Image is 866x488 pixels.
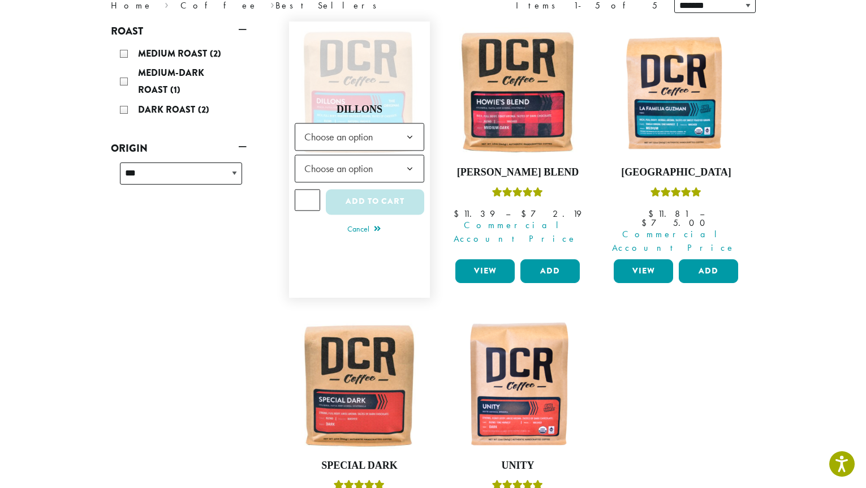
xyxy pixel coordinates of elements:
h4: Unity [453,460,583,472]
span: (2) [198,103,209,116]
img: DCR-La-Familia-Guzman-Coffee-Bag-300x300.png [611,27,741,157]
span: Commercial Account Price [606,228,741,255]
h4: [GEOGRAPHIC_DATA] [611,166,741,179]
span: Dark Roast [138,103,198,116]
bdi: 11.81 [648,208,689,220]
button: Add [520,259,580,283]
span: Choose an option [300,126,384,148]
button: Add to cart [326,189,424,215]
a: Cancel [347,222,381,238]
bdi: 75.00 [641,217,710,229]
div: Rated 4.67 out of 5 [492,186,543,203]
a: View [614,259,673,283]
img: Special-Dark-12oz-300x300.jpg [294,320,424,451]
bdi: 11.39 [454,208,495,220]
input: Product quantity [295,189,321,211]
h4: Dillons [295,104,425,116]
a: Roast [111,22,247,41]
a: Origin [111,139,247,158]
span: Choose an option [295,123,425,151]
span: $ [648,208,658,220]
span: Medium-Dark Roast [138,66,204,96]
bdi: 72.19 [521,208,581,220]
span: Choose an option [295,155,425,182]
a: [PERSON_NAME] BlendRated 4.67 out of 5 Commercial Account Price [453,27,583,255]
span: (1) [170,83,180,96]
span: Commercial Account Price [448,219,583,246]
div: Roast [111,41,247,125]
span: – [506,208,510,220]
span: $ [454,208,463,220]
a: Rated 5.00 out of 5 [295,27,425,292]
h4: [PERSON_NAME] Blend [453,166,583,179]
button: Add [679,259,738,283]
span: Choose an option [300,157,384,179]
a: View [455,259,515,283]
span: $ [521,208,531,220]
a: [GEOGRAPHIC_DATA]Rated 4.83 out of 5 Commercial Account Price [611,27,741,255]
span: (2) [210,47,221,60]
img: Howies-Blend-12oz-300x300.jpg [453,27,583,157]
img: DCR-Unity-Coffee-Bag-300x300.png [453,320,583,451]
span: Medium Roast [138,47,210,60]
span: – [700,208,704,220]
div: Origin [111,158,247,198]
div: Rated 4.83 out of 5 [650,186,701,203]
span: $ [641,217,651,229]
h4: Special Dark [295,460,425,472]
